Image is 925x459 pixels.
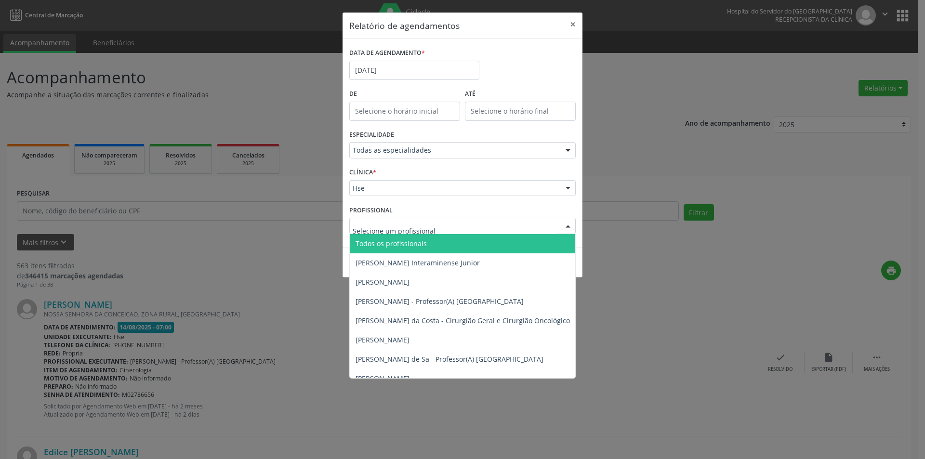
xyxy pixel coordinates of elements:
span: [PERSON_NAME] [356,374,410,383]
label: PROFISSIONAL [349,203,393,218]
span: [PERSON_NAME] da Costa - Cirurgião Geral e Cirurgião Oncológico [356,316,570,325]
input: Selecione o horário final [465,102,576,121]
input: Selecione um profissional [353,221,556,240]
input: Selecione o horário inicial [349,102,460,121]
input: Selecione uma data ou intervalo [349,61,479,80]
span: [PERSON_NAME] de Sa - Professor(A) [GEOGRAPHIC_DATA] [356,354,543,364]
span: [PERSON_NAME] [356,277,410,287]
label: DATA DE AGENDAMENTO [349,46,425,61]
label: De [349,87,460,102]
span: Hse [353,184,556,193]
label: ESPECIALIDADE [349,128,394,143]
span: Todas as especialidades [353,145,556,155]
span: [PERSON_NAME] Interaminense Junior [356,258,480,267]
button: Close [563,13,582,36]
span: Todos os profissionais [356,239,427,248]
span: [PERSON_NAME] [356,335,410,344]
label: CLÍNICA [349,165,376,180]
span: [PERSON_NAME] - Professor(A) [GEOGRAPHIC_DATA] [356,297,524,306]
label: ATÉ [465,87,576,102]
h5: Relatório de agendamentos [349,19,460,32]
